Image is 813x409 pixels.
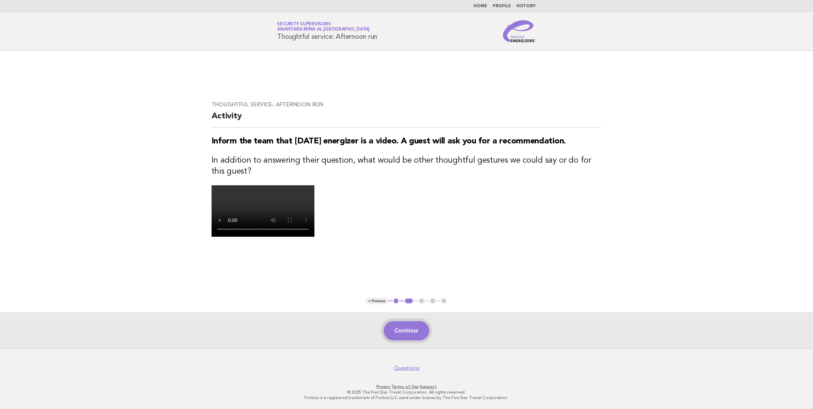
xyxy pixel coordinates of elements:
a: Questions [394,365,419,372]
a: Privacy [376,384,390,389]
a: Profile [493,4,511,8]
button: Continue [384,321,429,340]
p: · · [197,384,617,389]
button: 2 [404,297,414,304]
h2: Activity [212,111,602,128]
h1: Thoughtful service: Afternoon run [277,22,378,40]
button: < Previous [366,297,388,304]
span: Anantara Mina al [GEOGRAPHIC_DATA] [277,27,370,32]
button: 1 [393,297,399,304]
a: Home [474,4,488,8]
h3: Thoughtful service: Afternoon run [212,101,602,108]
a: Security SupervisorsAnantara Mina al [GEOGRAPHIC_DATA] [277,22,370,32]
h3: In addition to answering their question, what would be other thoughtful gestures we could say or ... [212,155,602,177]
strong: Inform the team that [DATE] energizer is a video. A guest will ask you for a recommendation. [212,137,566,145]
a: History [517,4,536,8]
a: Terms of Use [391,384,419,389]
p: © 2025 The Five Star Travel Corporation. All rights reserved. [197,389,617,395]
p: Forbes is a registered trademark of Forbes LLC used under license by The Five Star Travel Corpora... [197,395,617,400]
img: Service Energizers [503,20,536,42]
a: Support [420,384,437,389]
